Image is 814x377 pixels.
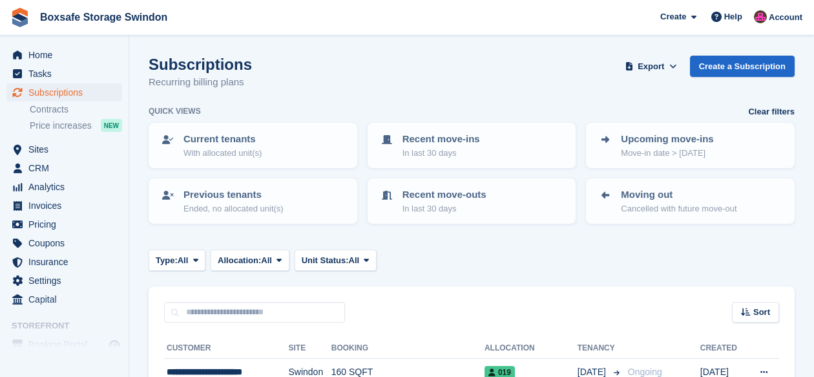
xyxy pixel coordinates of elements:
a: menu [6,197,122,215]
span: Booking Portal [28,336,106,354]
span: Invoices [28,197,106,215]
th: Booking [331,338,485,359]
a: menu [6,65,122,83]
p: Recent move-ins [402,132,480,147]
h6: Quick views [149,105,201,117]
img: Philip Matthews [754,10,767,23]
a: menu [6,336,122,354]
span: Capital [28,290,106,308]
span: All [261,254,272,267]
a: menu [6,46,122,64]
span: CRM [28,159,106,177]
p: Upcoming move-ins [621,132,713,147]
span: Price increases [30,120,92,132]
a: Moving out Cancelled with future move-out [587,180,793,222]
span: All [349,254,360,267]
a: menu [6,290,122,308]
span: Storefront [12,319,129,332]
span: Analytics [28,178,106,196]
a: Preview store [107,337,122,352]
a: Contracts [30,103,122,116]
a: Clear filters [748,105,795,118]
p: Moving out [621,188,736,202]
button: Unit Status: All [295,250,377,271]
span: Create [660,10,686,23]
p: Ended, no allocated unit(s) [183,202,284,215]
span: Export [638,60,664,73]
span: Settings [28,272,106,290]
span: Type: [156,254,178,267]
span: Help [724,10,742,23]
p: In last 30 days [402,147,480,160]
a: menu [6,178,122,196]
span: Ongoing [628,367,662,377]
h1: Subscriptions [149,56,252,73]
a: menu [6,272,122,290]
span: Sort [753,306,770,319]
a: menu [6,253,122,271]
p: With allocated unit(s) [183,147,262,160]
button: Allocation: All [211,250,289,271]
a: Recent move-ins In last 30 days [369,124,575,167]
a: menu [6,140,122,158]
div: NEW [101,119,122,132]
span: Pricing [28,215,106,233]
a: Upcoming move-ins Move-in date > [DATE] [587,124,793,167]
a: Current tenants With allocated unit(s) [150,124,356,167]
a: menu [6,215,122,233]
span: Account [769,11,802,24]
p: Previous tenants [183,188,284,202]
span: Coupons [28,234,106,252]
a: Price increases NEW [30,118,122,133]
p: Recent move-outs [402,188,486,202]
p: Recurring billing plans [149,75,252,90]
span: Subscriptions [28,83,106,102]
p: In last 30 days [402,202,486,215]
p: Cancelled with future move-out [621,202,736,215]
img: stora-icon-8386f47178a22dfd0bd8f6a31ec36ba5ce8667c1dd55bd0f319d3a0aa187defe.svg [10,8,30,27]
a: Boxsafe Storage Swindon [35,6,172,28]
span: Unit Status: [302,254,349,267]
a: menu [6,159,122,177]
th: Created [700,338,746,359]
a: menu [6,83,122,102]
th: Customer [164,338,288,359]
span: Home [28,46,106,64]
span: All [178,254,189,267]
a: Previous tenants Ended, no allocated unit(s) [150,180,356,222]
p: Move-in date > [DATE] [621,147,713,160]
span: Insurance [28,253,106,271]
a: menu [6,234,122,252]
th: Site [288,338,331,359]
span: Tasks [28,65,106,83]
a: Recent move-outs In last 30 days [369,180,575,222]
p: Current tenants [183,132,262,147]
span: Allocation: [218,254,261,267]
a: Create a Subscription [690,56,795,77]
button: Type: All [149,250,205,271]
th: Allocation [485,338,578,359]
button: Export [623,56,680,77]
th: Tenancy [578,338,623,359]
span: Sites [28,140,106,158]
